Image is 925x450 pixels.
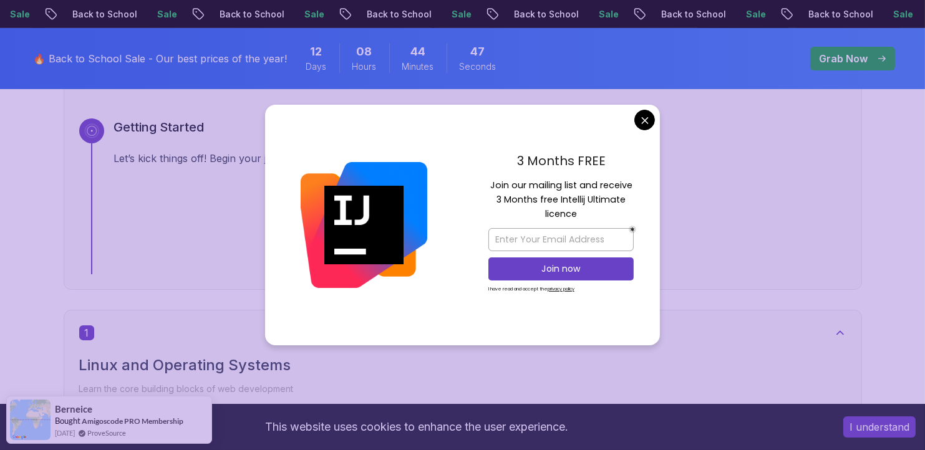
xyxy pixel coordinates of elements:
[79,355,846,375] h2: Linux and Operating Systems
[55,416,80,426] span: Bought
[55,404,92,414] span: Berneice
[596,8,681,21] p: Back to School
[114,118,846,136] h3: Getting Started
[534,8,574,21] p: Sale
[302,8,387,21] p: Back to School
[820,51,868,66] p: Grab Now
[7,8,92,21] p: Back to School
[460,60,496,73] span: Seconds
[79,380,846,398] p: Learn the core building blocks of web development
[9,413,825,441] div: This website uses cookies to enhance the user experience.
[155,8,240,21] p: Back to School
[114,151,846,166] p: Let’s kick things off! Begin your journey by completing the first step and unlocking your roadmap.
[92,8,132,21] p: Sale
[681,8,721,21] p: Sale
[843,416,916,438] button: Accept cookies
[55,428,75,438] span: [DATE]
[87,428,126,438] a: ProveSource
[82,416,183,426] a: Amigoscode PRO Membership
[828,8,868,21] p: Sale
[402,60,434,73] span: Minutes
[311,43,322,60] span: 12 Days
[410,43,425,60] span: 44 Minutes
[34,51,288,66] p: 🔥 Back to School Sale - Our best prices of the year!
[306,60,327,73] span: Days
[79,325,94,340] span: 1
[10,400,51,440] img: provesource social proof notification image
[240,8,279,21] p: Sale
[387,8,427,21] p: Sale
[471,43,485,60] span: 47 Seconds
[357,43,372,60] span: 8 Hours
[743,8,828,21] p: Back to School
[352,60,377,73] span: Hours
[449,8,534,21] p: Back to School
